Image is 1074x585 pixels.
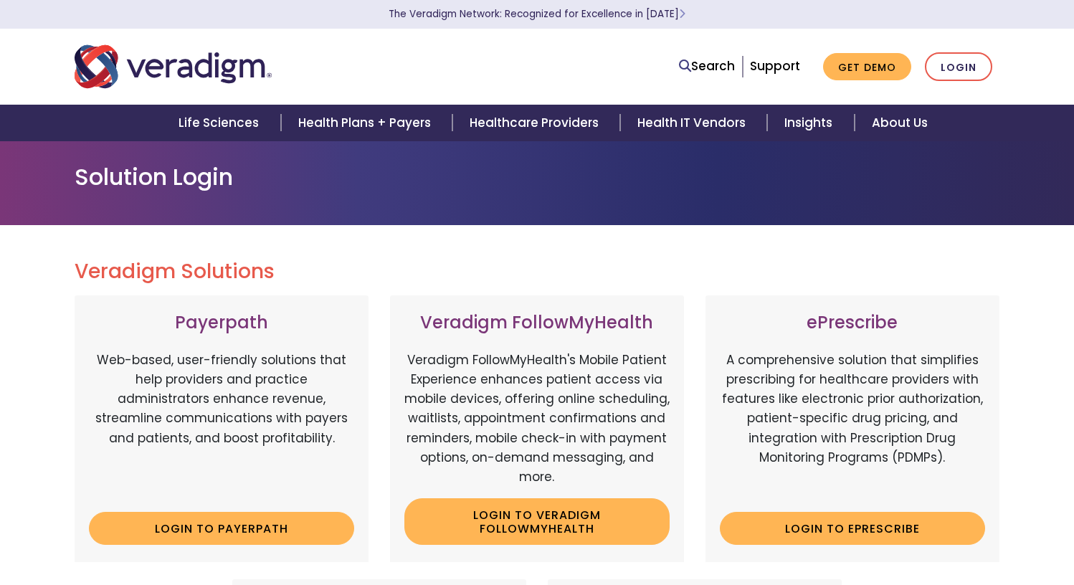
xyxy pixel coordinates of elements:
a: Search [679,57,735,76]
a: Life Sciences [161,105,280,141]
a: Get Demo [823,53,911,81]
h3: Payerpath [89,313,354,333]
a: Login to Veradigm FollowMyHealth [404,498,670,545]
h3: Veradigm FollowMyHealth [404,313,670,333]
h2: Veradigm Solutions [75,260,999,284]
span: Learn More [679,7,685,21]
h1: Solution Login [75,163,999,191]
a: Support [750,57,800,75]
p: A comprehensive solution that simplifies prescribing for healthcare providers with features like ... [720,351,985,501]
p: Web-based, user-friendly solutions that help providers and practice administrators enhance revenu... [89,351,354,501]
a: Health Plans + Payers [281,105,452,141]
a: Login to Payerpath [89,512,354,545]
a: The Veradigm Network: Recognized for Excellence in [DATE]Learn More [389,7,685,21]
a: Insights [767,105,854,141]
img: Veradigm logo [75,43,272,90]
h3: ePrescribe [720,313,985,333]
a: Login [925,52,992,82]
p: Veradigm FollowMyHealth's Mobile Patient Experience enhances patient access via mobile devices, o... [404,351,670,487]
a: About Us [855,105,945,141]
a: Health IT Vendors [620,105,767,141]
a: Login to ePrescribe [720,512,985,545]
a: Healthcare Providers [452,105,620,141]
